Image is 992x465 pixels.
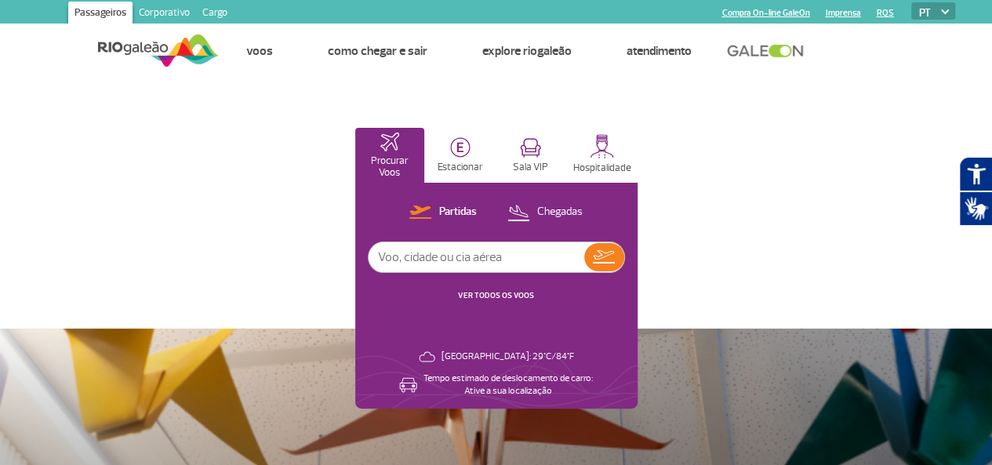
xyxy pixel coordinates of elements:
[537,205,583,220] p: Chegadas
[68,2,133,27] a: Passageiros
[363,155,416,179] p: Procurar Voos
[496,128,565,183] button: Sala VIP
[405,202,481,223] button: Partidas
[380,133,399,151] img: airplaneHomeActive.svg
[721,8,809,18] a: Compra On-line GaleOn
[627,43,692,59] a: Atendimento
[196,2,234,27] a: Cargo
[959,157,992,191] button: Abrir recursos assistivos.
[426,128,495,183] button: Estacionar
[590,134,614,158] img: hospitality.svg
[825,8,860,18] a: Imprensa
[133,2,196,27] a: Corporativo
[959,157,992,226] div: Plugin de acessibilidade da Hand Talk.
[458,290,534,300] a: VER TODOS OS VOOS
[959,191,992,226] button: Abrir tradutor de língua de sinais.
[453,289,539,302] button: VER TODOS OS VOOS
[328,43,427,59] a: Como chegar e sair
[567,128,638,183] button: Hospitalidade
[503,202,587,223] button: Chegadas
[423,372,593,398] p: Tempo estimado de deslocamento de carro: Ative a sua localização
[441,351,574,363] p: [GEOGRAPHIC_DATA]: 29°C/84°F
[450,137,471,158] img: carParkingHome.svg
[438,162,483,173] p: Estacionar
[482,43,572,59] a: Explore RIOgaleão
[573,162,631,174] p: Hospitalidade
[355,128,424,183] button: Procurar Voos
[876,8,893,18] a: RQS
[369,242,584,272] input: Voo, cidade ou cia aérea
[513,162,548,173] p: Sala VIP
[439,205,477,220] p: Partidas
[520,138,541,158] img: vipRoom.svg
[246,43,273,59] a: Voos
